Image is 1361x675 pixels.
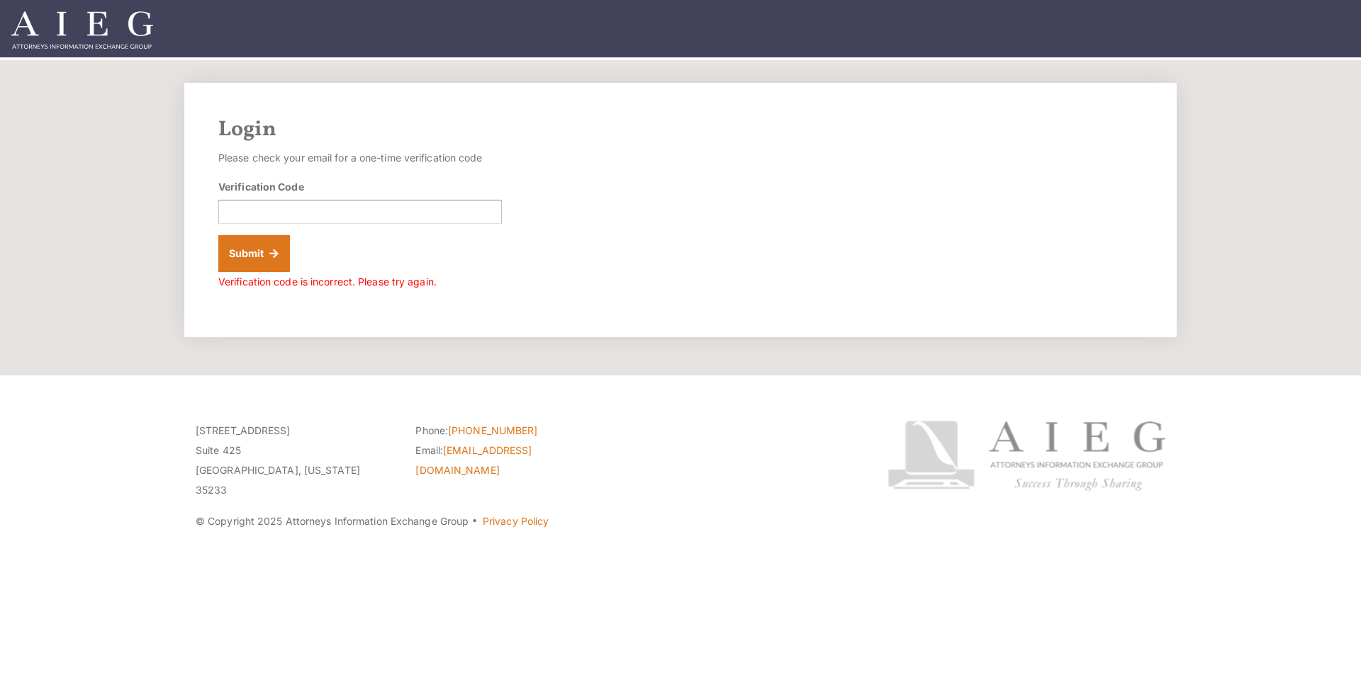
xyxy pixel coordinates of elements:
img: Attorneys Information Exchange Group [11,11,153,49]
p: © Copyright 2025 Attorneys Information Exchange Group [196,511,834,531]
label: Verification Code [218,179,304,194]
span: · [471,521,478,528]
a: [EMAIL_ADDRESS][DOMAIN_NAME] [415,444,532,476]
p: Please check your email for a one-time verification code [218,148,502,168]
button: Submit [218,235,290,272]
h2: Login [218,117,1143,142]
a: Privacy Policy [483,515,549,527]
span: Verification code is incorrect. Please try again. [218,276,437,288]
li: Phone: [415,421,614,441]
li: Email: [415,441,614,480]
p: [STREET_ADDRESS] Suite 425 [GEOGRAPHIC_DATA], [US_STATE] 35233 [196,421,394,500]
img: Attorneys Information Exchange Group logo [887,421,1165,491]
a: [PHONE_NUMBER] [448,424,537,436]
